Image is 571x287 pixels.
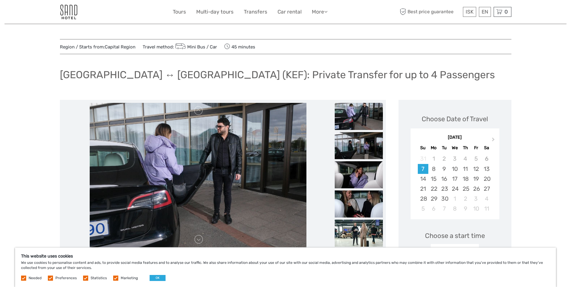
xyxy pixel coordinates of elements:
[335,132,383,159] img: ba2a42a697e84fe684b5f1f04593d411_slider_thumbnail.jpeg
[69,9,76,17] button: Open LiveChat chat widget
[466,9,473,15] span: ISK
[439,144,449,152] div: Tu
[471,144,481,152] div: Fr
[479,7,491,17] div: EN
[121,276,138,281] label: Marketing
[428,154,439,164] div: Not available Monday, September 1st, 2025
[504,9,509,15] span: 0
[460,144,471,152] div: Th
[60,44,135,50] span: Region / Starts from:
[8,11,68,15] p: We're away right now. Please check back later!
[29,276,42,281] label: Needed
[439,174,449,184] div: Choose Tuesday, September 16th, 2025
[481,204,492,214] div: Choose Saturday, October 11th, 2025
[428,174,439,184] div: Choose Monday, September 15th, 2025
[449,164,460,174] div: Choose Wednesday, September 10th, 2025
[428,144,439,152] div: Mo
[150,275,166,281] button: OK
[425,231,485,240] span: Choose a start time
[471,154,481,164] div: Not available Friday, September 5th, 2025
[105,44,135,50] a: Capital Region
[439,184,449,194] div: Choose Tuesday, September 23rd, 2025
[449,144,460,152] div: We
[278,8,302,16] a: Car rental
[418,194,428,204] div: Choose Sunday, September 28th, 2025
[481,164,492,174] div: Choose Saturday, September 13th, 2025
[15,248,556,287] div: We use cookies to personalise content and ads, to provide social media features and to analyse ou...
[418,164,428,174] div: Choose Sunday, September 7th, 2025
[460,194,471,204] div: Choose Thursday, October 2nd, 2025
[428,184,439,194] div: Choose Monday, September 22nd, 2025
[481,144,492,152] div: Sa
[449,174,460,184] div: Choose Wednesday, September 17th, 2025
[418,204,428,214] div: Choose Sunday, October 5th, 2025
[448,247,462,255] div: 12:00
[90,103,306,247] img: 9442d693570b4873845081bea396227a_main_slider.jpeg
[60,5,77,19] img: 186-9edf1c15-b972-4976-af38-d04df2434085_logo_small.jpg
[418,144,428,152] div: Su
[21,254,550,259] h5: This website uses cookies
[449,194,460,204] div: Choose Wednesday, October 1st, 2025
[471,194,481,204] div: Choose Friday, October 3rd, 2025
[55,276,77,281] label: Preferences
[481,184,492,194] div: Choose Saturday, September 27th, 2025
[418,174,428,184] div: Choose Sunday, September 14th, 2025
[143,42,217,51] span: Travel method:
[335,161,383,188] img: d6c2699aff084303944df7fa63205ba9_slider_thumbnail.jpeg
[428,164,439,174] div: Choose Monday, September 8th, 2025
[460,204,471,214] div: Choose Thursday, October 9th, 2025
[460,154,471,164] div: Not available Thursday, September 4th, 2025
[312,8,327,16] a: More
[244,8,267,16] a: Transfers
[460,164,471,174] div: Choose Thursday, September 11th, 2025
[471,204,481,214] div: Choose Friday, October 10th, 2025
[174,44,217,50] a: Mini Bus / Car
[418,154,428,164] div: Not available Sunday, August 31st, 2025
[449,154,460,164] div: Not available Wednesday, September 3rd, 2025
[196,8,234,16] a: Multi-day tours
[489,136,499,146] button: Next Month
[418,184,428,194] div: Choose Sunday, September 21st, 2025
[428,204,439,214] div: Choose Monday, October 6th, 2025
[422,114,488,124] div: Choose Date of Travel
[439,164,449,174] div: Choose Tuesday, September 9th, 2025
[471,184,481,194] div: Choose Friday, September 26th, 2025
[399,7,461,17] span: Best price guarantee
[481,174,492,184] div: Choose Saturday, September 20th, 2025
[471,164,481,174] div: Choose Friday, September 12th, 2025
[428,194,439,204] div: Choose Monday, September 29th, 2025
[335,190,383,218] img: aa21408cc7a646b2933cb929f2b42daa_slider_thumbnail.jpeg
[439,194,449,204] div: Choose Tuesday, September 30th, 2025
[449,204,460,214] div: Choose Wednesday, October 8th, 2025
[481,194,492,204] div: Choose Saturday, October 4th, 2025
[173,8,186,16] a: Tours
[460,184,471,194] div: Choose Thursday, September 25th, 2025
[439,154,449,164] div: Not available Tuesday, September 2nd, 2025
[412,154,497,214] div: month 2025-09
[449,184,460,194] div: Choose Wednesday, September 24th, 2025
[460,174,471,184] div: Choose Thursday, September 18th, 2025
[91,276,107,281] label: Statistics
[439,204,449,214] div: Choose Tuesday, October 7th, 2025
[471,174,481,184] div: Choose Friday, September 19th, 2025
[411,134,499,141] div: [DATE]
[335,103,383,130] img: 9442d693570b4873845081bea396227a_slider_thumbnail.jpeg
[481,154,492,164] div: Not available Saturday, September 6th, 2025
[60,69,495,81] h1: [GEOGRAPHIC_DATA] ↔ [GEOGRAPHIC_DATA] (KEF): Private Transfer for up to 4 Passengers
[335,220,383,247] img: 8c8c29079df94db3acb01581ffc04441_slider_thumbnail.jpeg
[224,42,255,51] span: 45 minutes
